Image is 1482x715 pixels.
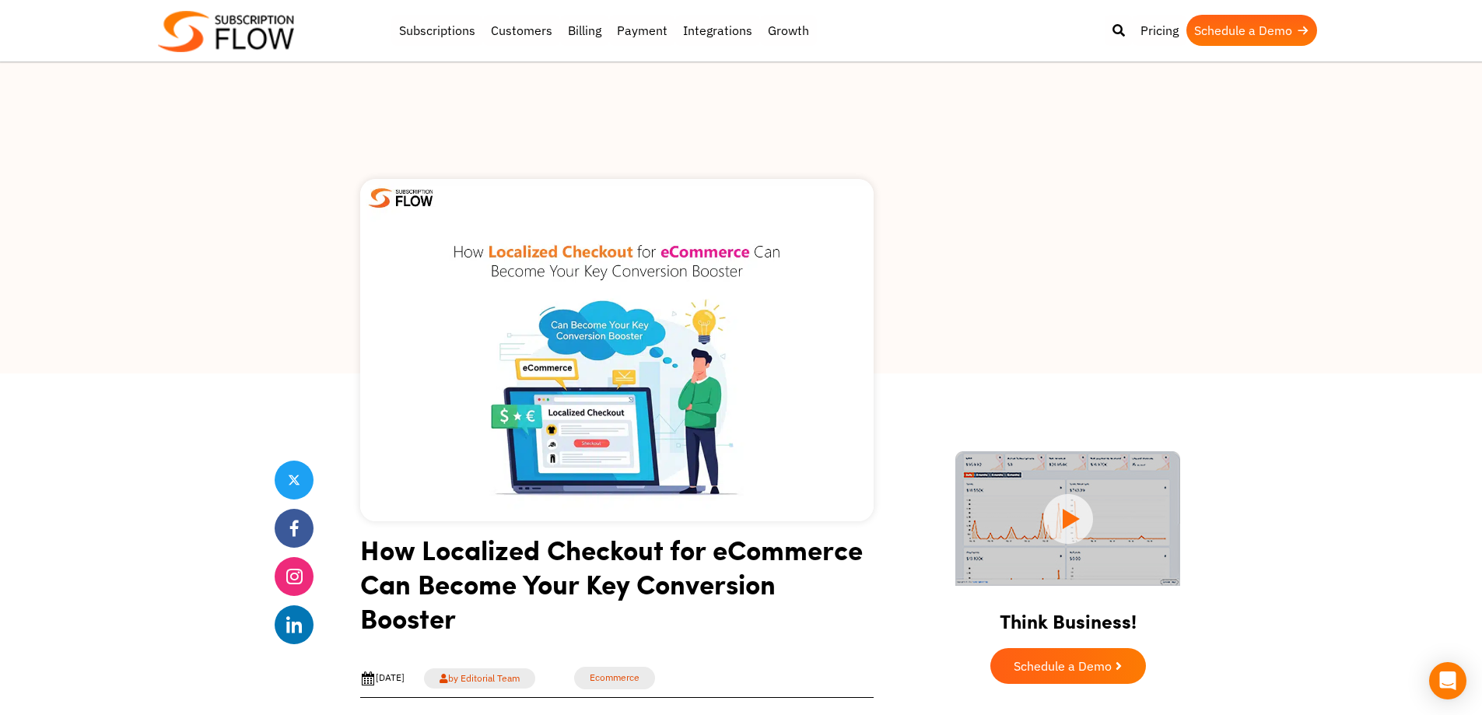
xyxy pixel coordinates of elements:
img: Localized Checkout for eCommerce [360,179,874,521]
a: Schedule a Demo [990,648,1146,684]
a: Customers [483,15,560,46]
a: Payment [609,15,675,46]
a: Billing [560,15,609,46]
a: Pricing [1133,15,1186,46]
a: Growth [760,15,817,46]
a: by Editorial Team [424,668,535,689]
div: [DATE] [360,671,405,686]
span: Schedule a Demo [1014,660,1112,672]
img: intro video [955,451,1180,586]
a: Integrations [675,15,760,46]
h1: How Localized Checkout for eCommerce Can Become Your Key Conversion Booster [360,532,874,647]
a: Schedule a Demo [1186,15,1317,46]
a: Subscriptions [391,15,483,46]
h2: Think Business! [928,591,1208,640]
div: Open Intercom Messenger [1429,662,1466,699]
a: Ecommerce [574,667,655,689]
img: Subscriptionflow [158,11,294,52]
